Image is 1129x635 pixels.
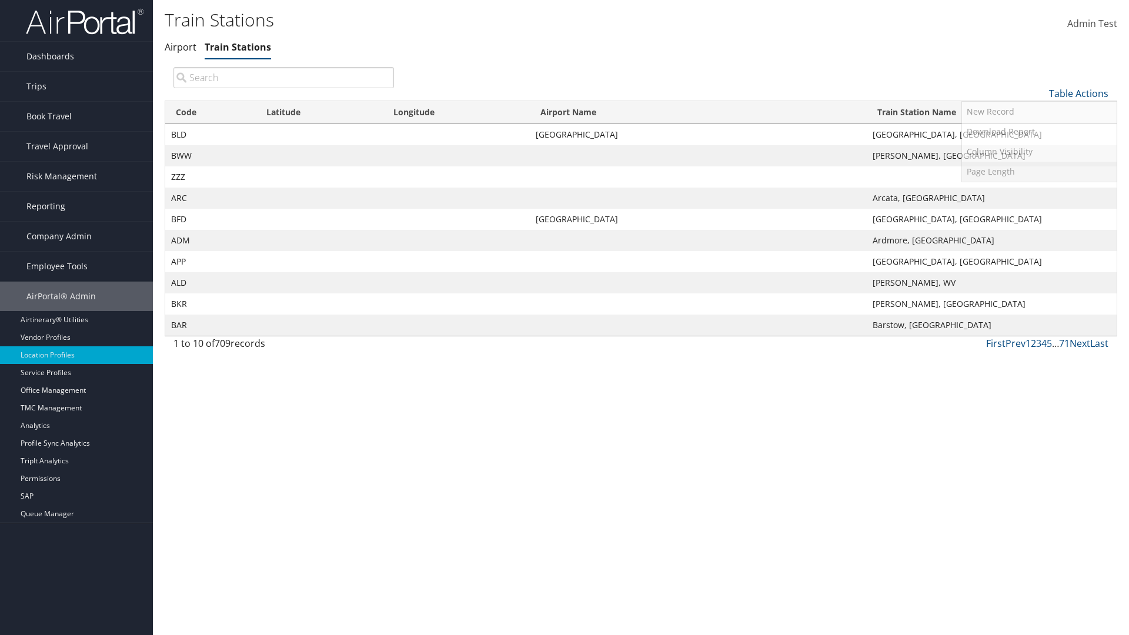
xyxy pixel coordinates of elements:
[26,72,46,101] span: Trips
[26,162,97,191] span: Risk Management
[962,102,1117,122] a: New Record
[26,132,88,161] span: Travel Approval
[26,282,96,311] span: AirPortal® Admin
[962,122,1117,142] a: Download Report
[26,222,92,251] span: Company Admin
[26,252,88,281] span: Employee Tools
[26,192,65,221] span: Reporting
[26,8,143,35] img: airportal-logo.png
[962,162,1117,182] a: Page Length
[962,142,1117,162] a: Column Visibility
[26,42,74,71] span: Dashboards
[26,102,72,131] span: Book Travel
